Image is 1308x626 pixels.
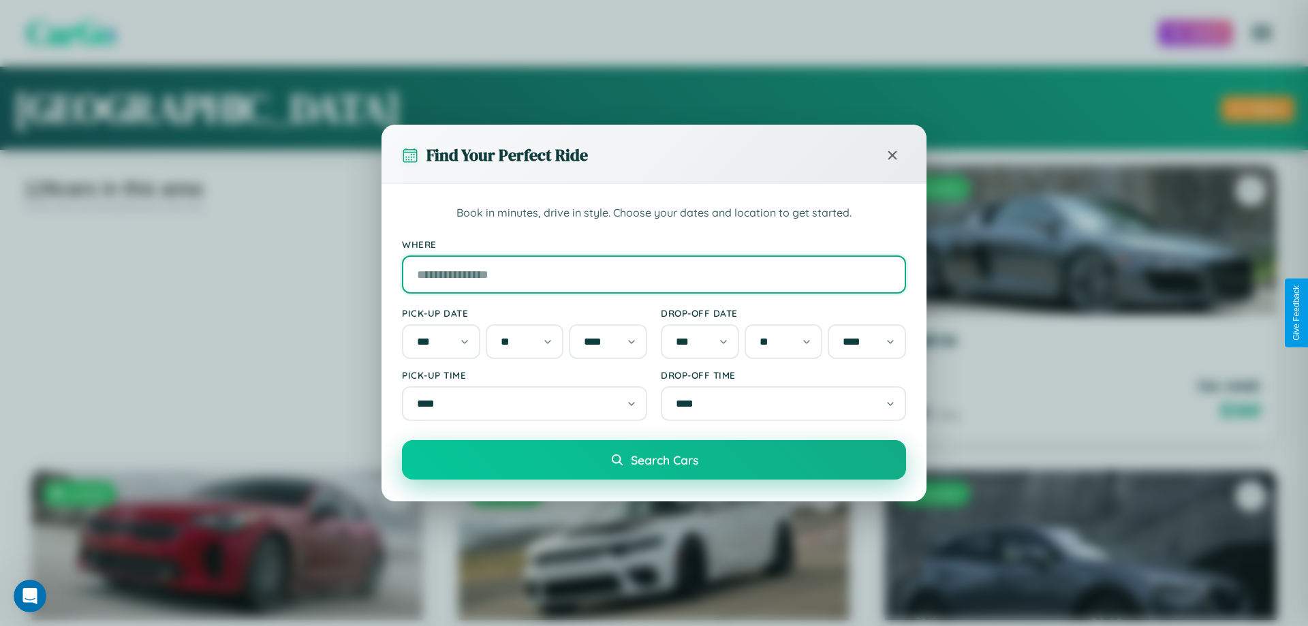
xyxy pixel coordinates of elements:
label: Drop-off Date [661,307,906,319]
label: Pick-up Date [402,307,647,319]
span: Search Cars [631,452,698,467]
button: Search Cars [402,440,906,480]
label: Drop-off Time [661,369,906,381]
p: Book in minutes, drive in style. Choose your dates and location to get started. [402,204,906,222]
label: Pick-up Time [402,369,647,381]
label: Where [402,238,906,250]
h3: Find Your Perfect Ride [426,144,588,166]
